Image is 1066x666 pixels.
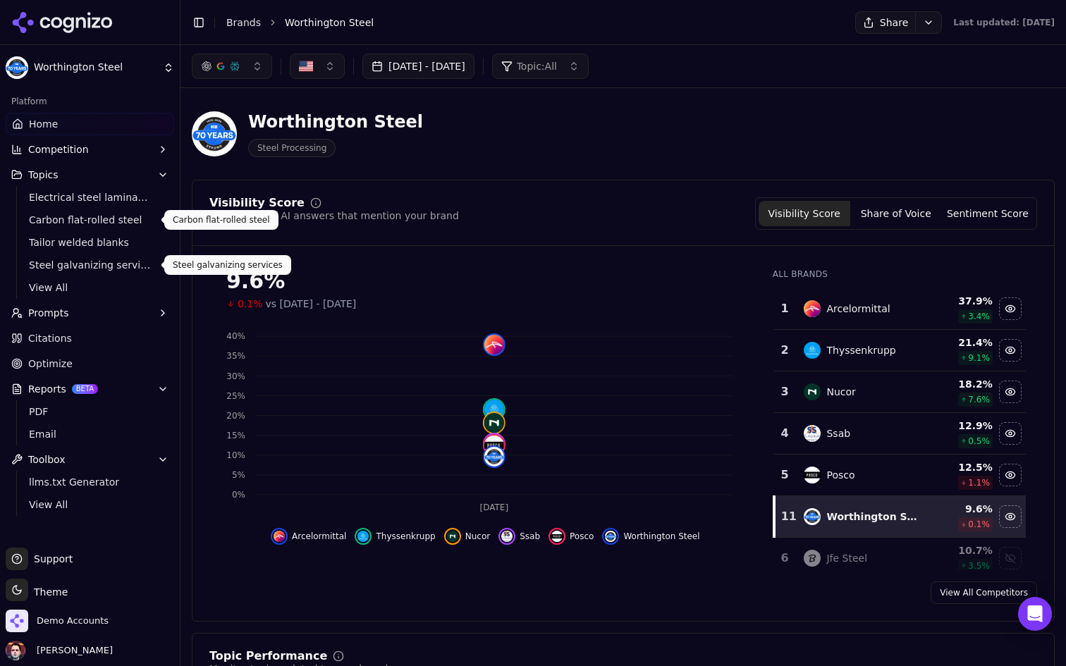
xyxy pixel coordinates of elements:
[929,502,993,516] div: 9.6 %
[774,288,1026,330] tr: 1arcelormittalArcelormittal37.9%3.4%Hide arcelormittal data
[929,294,993,308] div: 37.9 %
[248,111,423,133] div: Worthington Steel
[549,528,594,545] button: Hide posco data
[173,214,270,226] p: Carbon flat-rolled steel
[484,400,504,419] img: thyssenkrupp
[444,528,490,545] button: Hide nucor data
[968,352,990,364] span: 9.1 %
[6,164,174,186] button: Topics
[23,210,157,230] a: Carbon flat-rolled steel
[6,327,174,350] a: Citations
[968,519,990,530] span: 0.1 %
[23,495,157,514] a: View All
[23,278,157,297] a: View All
[6,113,174,135] a: Home
[6,641,25,660] img: Deniz Ozcan
[28,331,72,345] span: Citations
[773,269,1026,280] div: All Brands
[232,470,245,480] tspan: 5%
[274,531,285,542] img: arcelormittal
[480,502,509,512] tspan: [DATE]
[781,508,790,525] div: 11
[551,531,563,542] img: posco
[826,468,854,482] div: Posco
[226,331,245,341] tspan: 40%
[6,352,174,375] a: Optimize
[774,413,1026,455] tr: 4ssabSsab12.9%0.5%Hide ssab data
[484,436,504,455] img: posco
[942,201,1034,226] button: Sentiment Score
[804,550,821,567] img: jfe steel
[226,16,827,30] nav: breadcrumb
[447,531,458,542] img: nucor
[999,381,1022,403] button: Hide nucor data
[484,335,504,354] img: arcelormittal
[804,300,821,317] img: arcelormittal
[37,615,109,627] span: Demo Accounts
[804,467,821,483] img: posco
[34,61,157,74] span: Worthington Steel
[29,235,152,249] span: Tailor welded blanks
[855,11,915,34] button: Share
[29,213,152,227] span: Carbon flat-rolled steel
[6,138,174,161] button: Competition
[804,425,821,442] img: ssab
[999,339,1022,362] button: Hide thyssenkrupp data
[357,531,369,542] img: thyssenkrupp
[209,650,327,662] div: Topic Performance
[355,528,435,545] button: Hide thyssenkrupp data
[209,197,305,209] div: Visibility Score
[826,343,895,357] div: Thyssenkrupp
[6,448,174,471] button: Toolbox
[29,475,152,489] span: llms.txt Generator
[72,384,98,394] span: BETA
[29,498,152,512] span: View All
[498,528,540,545] button: Hide ssab data
[999,297,1022,320] button: Hide arcelormittal data
[292,531,346,542] span: Arcelormittal
[953,17,1055,28] div: Last updated: [DATE]
[23,255,157,275] a: Steel galvanizing services
[31,644,113,657] span: [PERSON_NAME]
[826,385,855,399] div: Nucor
[271,528,346,545] button: Hide arcelormittal data
[29,427,152,441] span: Email
[23,187,157,207] a: Electrical steel laminations
[226,269,745,294] div: 9.6%
[238,297,263,311] span: 0.1%
[929,377,993,391] div: 18.2 %
[232,490,245,500] tspan: 0%
[29,280,152,295] span: View All
[299,59,313,73] img: United States
[29,258,152,272] span: Steel galvanizing services
[774,371,1026,413] tr: 3nucorNucor18.2%7.6%Hide nucor data
[999,422,1022,445] button: Hide ssab data
[826,510,917,524] div: Worthington Steel
[774,330,1026,371] tr: 2thyssenkruppThyssenkrupp21.4%9.1%Hide thyssenkrupp data
[28,142,89,156] span: Competition
[226,17,261,28] a: Brands
[192,111,237,156] img: Worthington Steel
[248,139,336,157] span: Steel Processing
[826,302,890,316] div: Arcelormittal
[968,477,990,488] span: 1.1 %
[826,426,850,440] div: Ssab
[774,538,1026,579] tr: 6jfe steelJfe Steel10.7%3.5%Show jfe steel data
[28,168,59,182] span: Topics
[29,190,152,204] span: Electrical steel laminations
[968,436,990,447] span: 0.5 %
[929,460,993,474] div: 12.5 %
[28,552,73,566] span: Support
[28,382,66,396] span: Reports
[774,455,1026,496] tr: 5poscoPosco12.5%1.1%Hide posco data
[999,505,1022,528] button: Hide worthington steel data
[23,402,157,421] a: PDF
[968,560,990,572] span: 3.5 %
[209,209,459,223] div: Percentage of AI answers that mention your brand
[780,383,790,400] div: 3
[501,531,513,542] img: ssab
[6,641,113,660] button: Open user button
[517,59,557,73] span: Topic: All
[520,531,540,542] span: Ssab
[929,335,993,350] div: 21.4 %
